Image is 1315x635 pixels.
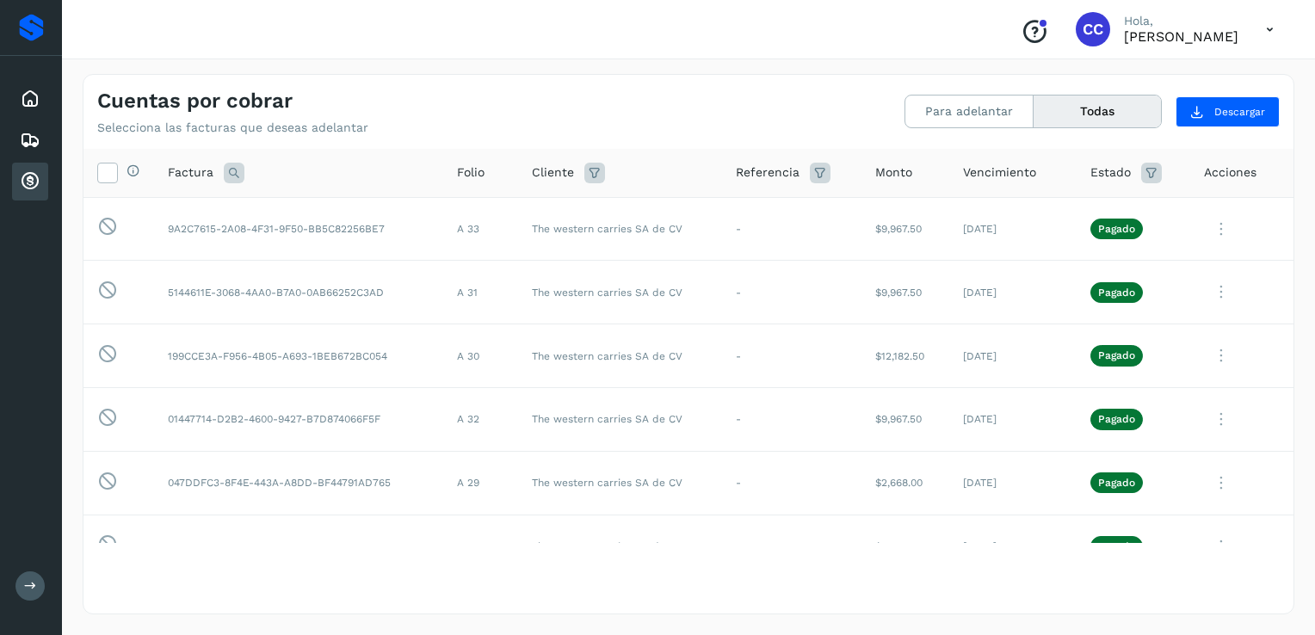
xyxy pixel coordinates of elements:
td: $9,967.50 [861,515,949,578]
td: - [722,197,862,261]
td: A 32 [443,387,518,451]
span: Folio [457,163,485,182]
p: Selecciona las facturas que deseas adelantar [97,120,368,135]
td: [DATE] [949,515,1077,578]
button: Descargar [1176,96,1280,127]
button: Todas [1034,96,1161,127]
div: Embarques [12,121,48,159]
td: The western carries SA de CV [518,515,722,578]
td: A 30 [443,324,518,388]
td: $9,967.50 [861,261,949,324]
span: Cliente [532,163,574,182]
td: $12,182.50 [861,324,949,388]
td: - [722,261,862,324]
p: Carlos Cardiel Castro [1124,28,1238,45]
td: 9A2C7615-2A08-4F31-9F50-BB5C82256BE7 [154,197,443,261]
span: Monto [875,163,912,182]
td: $9,967.50 [861,387,949,451]
td: - [722,324,862,388]
span: Referencia [736,163,799,182]
td: The western carries SA de CV [518,324,722,388]
h4: Cuentas por cobrar [97,89,293,114]
td: 199CCE3A-F956-4B05-A693-1BEB672BC054 [154,324,443,388]
td: The western carries SA de CV [518,261,722,324]
p: Pagado [1098,223,1135,235]
td: A 38 [443,515,518,578]
td: $9,967.50 [861,197,949,261]
div: Cuentas por cobrar [12,163,48,200]
td: - [722,515,862,578]
td: The western carries SA de CV [518,451,722,515]
p: Hola, [1124,14,1238,28]
td: [DATE] [949,197,1077,261]
p: Pagado [1098,477,1135,489]
p: Pagado [1098,413,1135,425]
td: $2,668.00 [861,451,949,515]
div: Inicio [12,80,48,118]
span: Vencimiento [963,163,1036,182]
span: Acciones [1204,163,1256,182]
p: Pagado [1098,349,1135,361]
button: Para adelantar [905,96,1034,127]
td: [DATE] [949,261,1077,324]
span: Descargar [1214,104,1265,120]
td: - [722,451,862,515]
td: [DATE] [949,324,1077,388]
td: The western carries SA de CV [518,387,722,451]
td: 01447714-D2B2-4600-9427-B7D874066F5F [154,387,443,451]
p: Pagado [1098,540,1135,552]
td: [DATE] [949,451,1077,515]
td: A 29 [443,451,518,515]
td: 047DDFC3-8F4E-443A-A8DD-BF44791AD765 [154,451,443,515]
td: The western carries SA de CV [518,197,722,261]
td: A 31 [443,261,518,324]
span: Estado [1090,163,1131,182]
p: Pagado [1098,287,1135,299]
td: [DATE] [949,387,1077,451]
span: Factura [168,163,213,182]
td: A80E290C-479E-4E6E-B7B3-499B3337C94C [154,515,443,578]
td: 5144611E-3068-4AA0-B7A0-0AB66252C3AD [154,261,443,324]
td: - [722,387,862,451]
td: A 33 [443,197,518,261]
